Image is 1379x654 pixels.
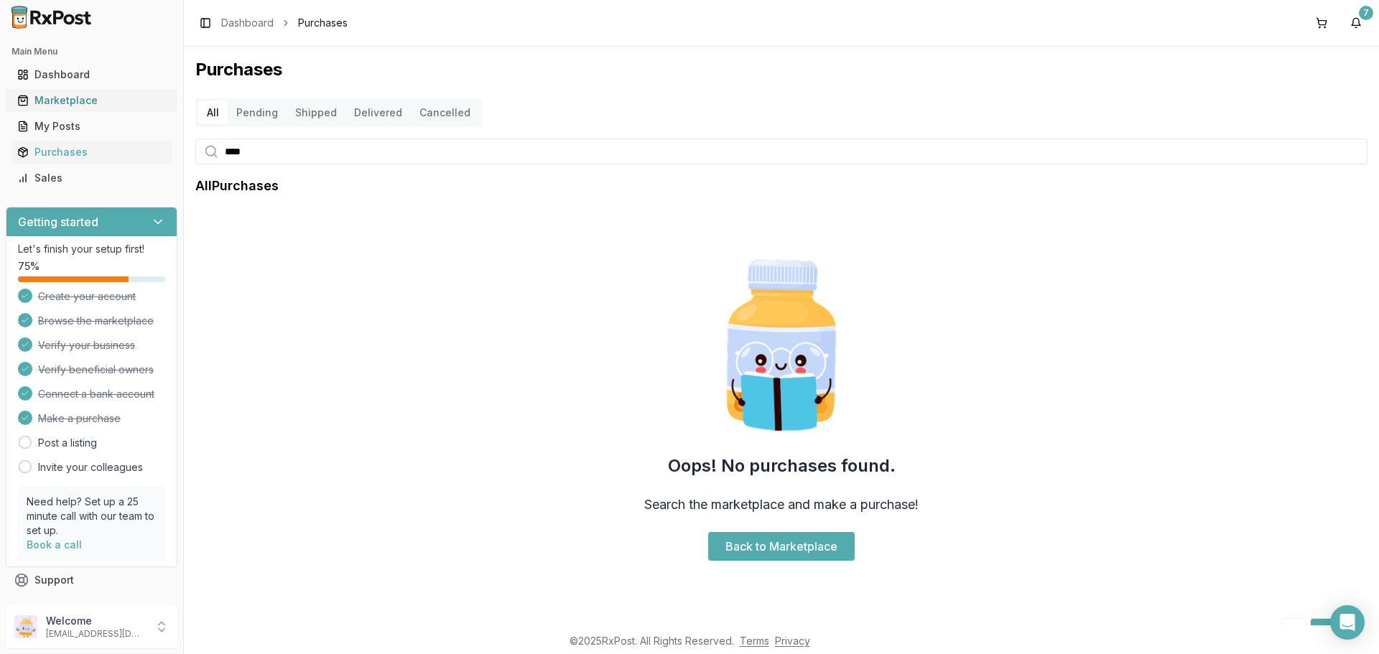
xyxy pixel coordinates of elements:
a: Purchases [11,139,172,165]
a: Dashboard [221,16,274,30]
a: My Posts [11,113,172,139]
img: Smart Pill Bottle [689,253,873,437]
a: 1 [1310,618,1336,644]
div: Showing 0 to 0 of 0 entries [195,624,310,638]
img: RxPost Logo [6,6,98,29]
button: Shipped [287,101,345,124]
div: Open Intercom Messenger [1330,605,1365,640]
div: Purchases [17,145,166,159]
span: Make a purchase [38,411,121,426]
a: Privacy [775,635,810,647]
div: Sales [17,171,166,185]
span: Purchases [298,16,348,30]
h3: Getting started [18,213,98,230]
p: Let's finish your setup first! [18,242,165,256]
h1: Purchases [195,58,1368,81]
button: 7 [1345,11,1368,34]
button: All [198,101,228,124]
span: Verify your business [38,338,135,352]
div: Marketplace [17,93,166,108]
span: Connect a bank account [38,387,154,401]
button: Cancelled [411,101,479,124]
span: Browse the marketplace [38,314,154,328]
span: Verify beneficial owners [38,363,154,377]
span: Create your account [38,289,136,304]
button: Pending [228,101,287,124]
nav: pagination [1281,618,1368,644]
span: 75 % [18,259,40,274]
button: My Posts [6,115,177,138]
div: 7 [1359,6,1373,20]
p: Need help? Set up a 25 minute call with our team to set up. [27,495,157,538]
h3: Search the marketplace and make a purchase! [644,495,919,515]
a: Invite your colleagues [38,460,143,475]
div: Dashboard [17,67,166,82]
button: Support [6,567,177,593]
button: Feedback [6,593,177,619]
h2: Oops! No purchases found. [668,454,896,477]
nav: breadcrumb [221,16,348,30]
p: Welcome [46,614,146,628]
button: Dashboard [6,63,177,86]
h1: All Purchases [195,176,279,196]
h2: Main Menu [11,46,172,57]
a: Back to Marketplace [708,532,855,561]
a: Book a call [27,538,82,551]
button: Delivered [345,101,411,124]
a: Sales [11,165,172,191]
span: Feedback [34,599,83,613]
a: Dashboard [11,62,172,88]
a: Post a listing [38,436,97,450]
img: User avatar [14,615,37,638]
button: Purchases [6,141,177,164]
button: Marketplace [6,89,177,112]
a: Marketplace [11,88,172,113]
div: My Posts [17,119,166,134]
p: [EMAIL_ADDRESS][DOMAIN_NAME] [46,628,146,640]
button: Sales [6,167,177,190]
a: Terms [740,635,769,647]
